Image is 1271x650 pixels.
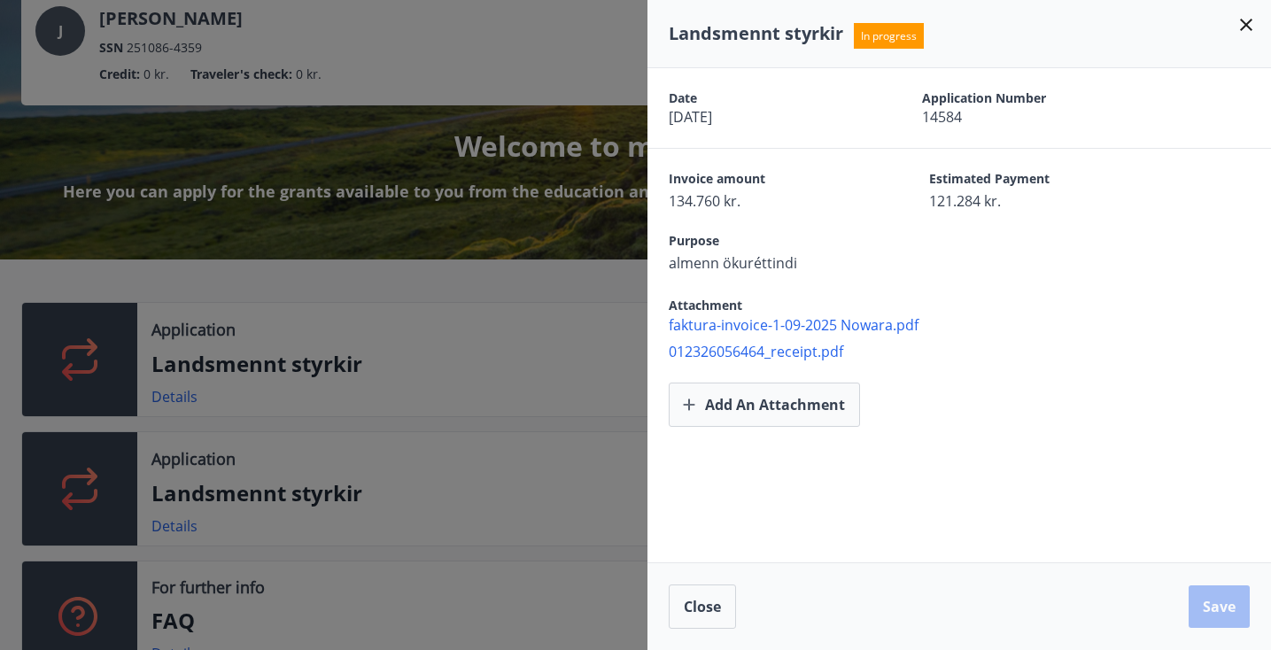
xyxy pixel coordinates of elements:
[669,342,1271,361] span: 012326056464_receipt.pdf
[669,170,867,191] span: Invoice amount
[684,597,721,616] span: Close
[669,297,742,313] span: Attachment
[922,89,1113,107] span: Application Number
[854,23,924,49] span: In progress
[922,107,1113,127] span: 14584
[669,383,860,427] button: Add an attachment
[669,232,867,253] span: Purpose
[669,584,736,629] button: Close
[669,89,860,107] span: Date
[669,107,860,127] span: [DATE]
[669,253,867,273] span: almenn ökuréttindi
[929,191,1128,211] span: 121.284 kr.
[669,21,843,45] span: Landsmennt styrkir
[929,170,1128,191] span: Estimated Payment
[669,315,1271,335] span: faktura-invoice-1-09-2025 Nowara.pdf
[669,191,867,211] span: 134.760 kr.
